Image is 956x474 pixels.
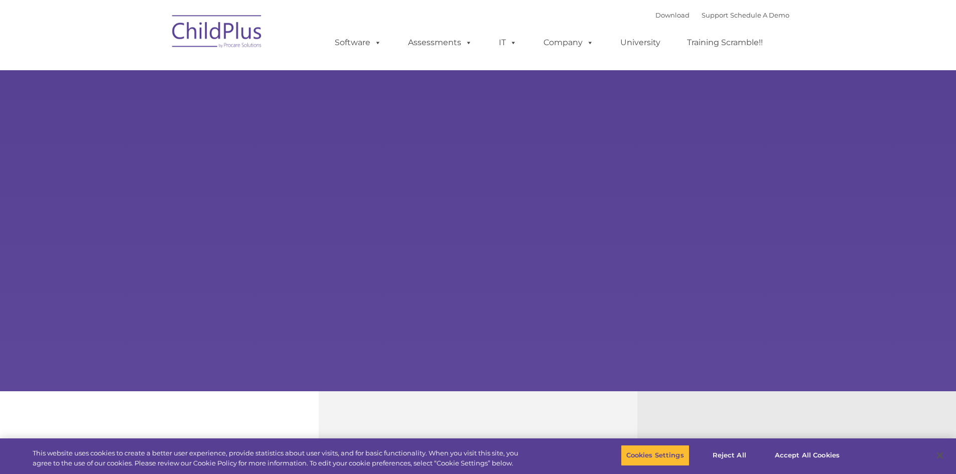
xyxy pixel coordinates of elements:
a: Software [325,33,391,53]
a: University [610,33,670,53]
a: Company [533,33,604,53]
a: Training Scramble!! [677,33,773,53]
a: IT [489,33,527,53]
a: Schedule A Demo [730,11,789,19]
button: Cookies Settings [621,445,690,466]
font: | [655,11,789,19]
button: Reject All [698,445,761,466]
a: Assessments [398,33,482,53]
a: Support [702,11,728,19]
a: Download [655,11,690,19]
img: ChildPlus by Procare Solutions [167,8,267,58]
button: Accept All Cookies [769,445,845,466]
div: This website uses cookies to create a better user experience, provide statistics about user visit... [33,448,526,468]
button: Close [929,444,951,466]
